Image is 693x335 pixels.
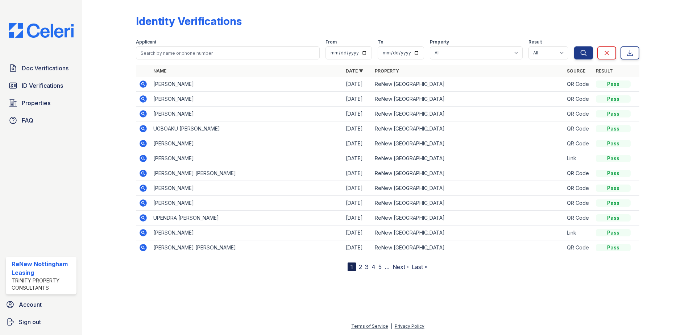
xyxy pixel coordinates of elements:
div: Pass [596,170,631,177]
label: Property [430,39,449,45]
td: [PERSON_NAME] [PERSON_NAME] [150,240,343,255]
div: Pass [596,155,631,162]
td: [DATE] [343,136,372,151]
td: [PERSON_NAME] [150,92,343,107]
td: ReNew [GEOGRAPHIC_DATA] [372,107,564,121]
span: Sign out [19,318,41,326]
a: Properties [6,96,76,110]
span: Properties [22,99,50,107]
div: Pass [596,125,631,132]
div: Pass [596,110,631,117]
span: FAQ [22,116,33,125]
div: | [391,323,392,329]
td: [DATE] [343,240,372,255]
div: Pass [596,95,631,103]
td: ReNew [GEOGRAPHIC_DATA] [372,92,564,107]
td: [DATE] [343,151,372,166]
td: ReNew [GEOGRAPHIC_DATA] [372,196,564,211]
span: … [385,262,390,271]
td: QR Code [564,92,593,107]
td: [DATE] [343,196,372,211]
td: [PERSON_NAME] [150,226,343,240]
td: [PERSON_NAME] [150,181,343,196]
div: Trinity Property Consultants [12,277,74,291]
div: ReNew Nottingham Leasing [12,260,74,277]
a: Name [153,68,166,74]
a: 5 [378,263,382,270]
td: [DATE] [343,107,372,121]
div: Pass [596,185,631,192]
td: ReNew [GEOGRAPHIC_DATA] [372,151,564,166]
td: [PERSON_NAME] [150,107,343,121]
td: UGBOAKU [PERSON_NAME] [150,121,343,136]
td: [DATE] [343,211,372,226]
td: Link [564,151,593,166]
div: Pass [596,80,631,88]
a: Sign out [3,315,79,329]
label: Result [528,39,542,45]
a: Doc Verifications [6,61,76,75]
td: ReNew [GEOGRAPHIC_DATA] [372,166,564,181]
a: Result [596,68,613,74]
div: Pass [596,199,631,207]
td: QR Code [564,107,593,121]
a: 2 [359,263,362,270]
a: Property [375,68,399,74]
td: [DATE] [343,166,372,181]
img: CE_Logo_Blue-a8612792a0a2168367f1c8372b55b34899dd931a85d93a1a3d3e32e68fde9ad4.png [3,23,79,38]
label: From [325,39,337,45]
a: Date ▼ [346,68,363,74]
td: [PERSON_NAME] [150,136,343,151]
td: ReNew [GEOGRAPHIC_DATA] [372,240,564,255]
div: 1 [348,262,356,271]
span: Doc Verifications [22,64,69,73]
div: Identity Verifications [136,15,242,28]
td: UPENDRA [PERSON_NAME] [150,211,343,226]
a: Source [567,68,585,74]
td: Link [564,226,593,240]
td: [DATE] [343,77,372,92]
td: [PERSON_NAME] [150,151,343,166]
a: 3 [365,263,369,270]
td: [PERSON_NAME] [150,196,343,211]
td: QR Code [564,77,593,92]
a: Terms of Service [351,323,388,329]
a: FAQ [6,113,76,128]
td: QR Code [564,136,593,151]
a: ID Verifications [6,78,76,93]
span: Account [19,300,42,309]
a: Account [3,297,79,312]
td: ReNew [GEOGRAPHIC_DATA] [372,136,564,151]
td: [DATE] [343,121,372,136]
td: [PERSON_NAME] [150,77,343,92]
div: Pass [596,140,631,147]
div: Pass [596,229,631,236]
td: ReNew [GEOGRAPHIC_DATA] [372,211,564,226]
td: [PERSON_NAME] [PERSON_NAME] [150,166,343,181]
td: QR Code [564,121,593,136]
td: [DATE] [343,181,372,196]
label: To [378,39,383,45]
a: Privacy Policy [395,323,424,329]
td: QR Code [564,240,593,255]
td: ReNew [GEOGRAPHIC_DATA] [372,226,564,240]
td: QR Code [564,181,593,196]
td: QR Code [564,211,593,226]
a: Next › [393,263,409,270]
a: 4 [372,263,375,270]
label: Applicant [136,39,156,45]
td: [DATE] [343,92,372,107]
td: [DATE] [343,226,372,240]
td: ReNew [GEOGRAPHIC_DATA] [372,121,564,136]
td: ReNew [GEOGRAPHIC_DATA] [372,77,564,92]
div: Pass [596,214,631,222]
span: ID Verifications [22,81,63,90]
a: Last » [412,263,428,270]
input: Search by name or phone number [136,46,320,59]
td: QR Code [564,196,593,211]
td: ReNew [GEOGRAPHIC_DATA] [372,181,564,196]
div: Pass [596,244,631,251]
td: QR Code [564,166,593,181]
